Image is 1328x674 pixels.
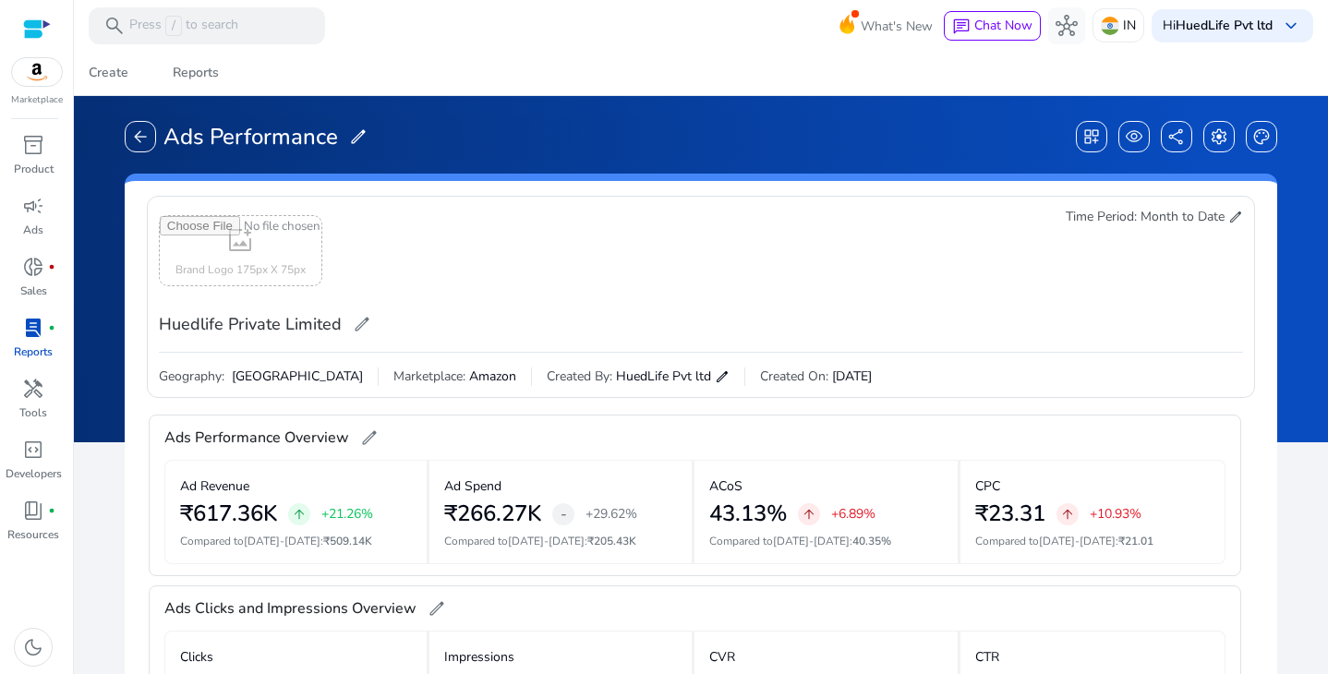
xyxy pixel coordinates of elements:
[1141,208,1225,226] span: Month to Date
[1039,534,1116,548] span: [DATE]-[DATE]
[1082,127,1101,146] span: dashboard_customize
[393,367,465,386] span: Marketplace:
[616,367,711,386] span: HuedLife Pvt ltd
[832,367,872,386] span: [DATE]
[1163,19,1273,32] p: Hi
[129,16,238,36] p: Press to search
[1252,127,1271,146] span: palette
[22,636,44,658] span: dark_mode
[1101,17,1119,35] img: in.svg
[1066,208,1137,226] span: Time Period:
[353,315,371,333] span: edit
[22,317,44,339] span: lab_profile
[974,17,1032,34] span: Chat Now
[428,599,446,618] span: edit
[586,508,637,521] p: +29.62%
[159,311,342,337] span: Huedlife Private Limited
[1176,17,1273,34] b: HuedLife Pvt ltd
[22,195,44,217] span: campaign
[164,423,349,452] span: Ads Performance Overview
[1280,15,1302,37] span: keyboard_arrow_down
[323,534,372,548] span: ₹509.14K
[103,15,126,37] span: search
[1118,534,1153,548] span: ₹21.01
[1048,7,1085,44] button: hub
[709,500,787,527] h2: 43.13%
[48,507,55,514] span: fiber_manual_record
[131,127,150,146] span: arrow_back
[12,58,62,86] img: amazon.svg
[22,439,44,461] span: code_blocks
[20,283,47,299] p: Sales
[228,367,363,386] span: [GEOGRAPHIC_DATA]
[48,263,55,271] span: fiber_manual_record
[22,134,44,156] span: inventory_2
[773,534,850,548] span: [DATE]-[DATE]
[709,476,742,496] p: ACoS
[14,343,53,360] p: Reports
[444,647,514,667] p: Impressions
[444,533,677,549] p: Compared to :
[975,647,999,667] p: CTR
[89,66,128,79] div: Create
[547,367,612,386] span: Created By:
[1056,15,1078,37] span: hub
[444,500,541,527] h2: ₹266.27K
[7,526,59,543] p: Resources
[244,534,320,548] span: [DATE]-[DATE]
[1228,210,1243,224] span: edit
[952,18,971,36] span: chat
[444,476,501,496] p: Ad Spend
[760,367,828,386] span: Created On:
[715,369,730,384] span: edit
[587,534,636,548] span: ₹205.43K
[561,503,567,525] span: -
[508,534,585,548] span: [DATE]-[DATE]
[1090,508,1141,521] p: +10.93%
[1210,127,1228,146] span: settings
[173,66,219,79] div: Reports
[11,93,63,107] p: Marketplace
[14,161,54,177] p: Product
[349,127,368,146] span: edit
[6,465,62,482] p: Developers
[22,256,44,278] span: donut_small
[975,476,1000,496] p: CPC
[22,499,44,522] span: book_4
[19,404,47,421] p: Tools
[180,476,249,496] p: Ad Revenue
[709,533,942,549] p: Compared to :
[165,16,182,36] span: /
[360,428,379,447] span: edit
[831,508,875,521] p: +6.89%
[802,507,816,522] span: arrow_upward
[975,500,1045,527] h2: ₹23.31
[48,324,55,331] span: fiber_manual_record
[164,594,417,623] span: Ads Clicks and Impressions Overview
[292,507,307,522] span: arrow_upward
[23,222,43,238] p: Ads
[1060,507,1075,522] span: arrow_upward
[944,11,1041,41] button: chatChat Now
[469,367,516,386] span: Amazon
[975,533,1210,549] p: Compared to :
[321,508,373,521] p: +21.26%
[861,10,933,42] span: What's New
[1123,9,1136,42] p: IN
[1125,127,1143,146] span: visibility
[180,500,277,527] h2: ₹617.36K
[159,367,224,386] span: Geography:
[1167,127,1186,146] span: share
[163,122,338,151] span: Ads Performance
[180,533,412,549] p: Compared to :
[180,647,213,667] p: Clicks
[22,378,44,400] span: handyman
[709,647,735,667] p: CVR
[852,534,891,548] span: 40.35%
